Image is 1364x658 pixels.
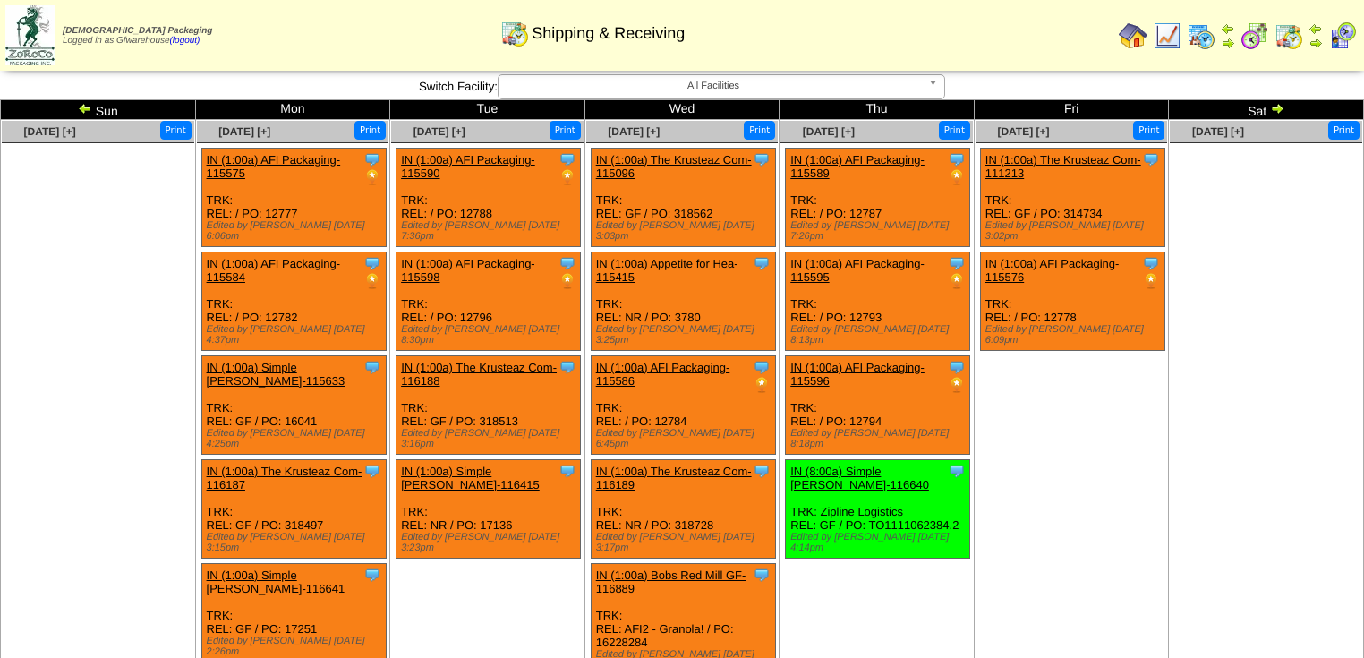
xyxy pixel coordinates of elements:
[786,460,970,559] div: TRK: Zipline Logistics REL: GF / PO: TO1111062384.2
[207,324,386,346] div: Edited by [PERSON_NAME] [DATE] 4:37pm
[5,5,55,65] img: zoroco-logo-small.webp
[790,257,925,284] a: IN (1:00a) AFI Packaging-115595
[753,462,771,480] img: Tooltip
[1309,21,1323,36] img: arrowleft.gif
[780,100,975,120] td: Thu
[363,358,381,376] img: Tooltip
[413,125,465,138] a: [DATE] [+]
[948,150,966,168] img: Tooltip
[170,36,200,46] a: (logout)
[207,428,386,449] div: Edited by [PERSON_NAME] [DATE] 4:25pm
[363,462,381,480] img: Tooltip
[997,125,1049,138] a: [DATE] [+]
[790,153,925,180] a: IN (1:00a) AFI Packaging-115589
[790,532,969,553] div: Edited by [PERSON_NAME] [DATE] 4:14pm
[396,252,581,351] div: TRK: REL: / PO: 12796
[1,100,196,120] td: Sun
[985,257,1120,284] a: IN (1:00a) AFI Packaging-115576
[1142,254,1160,272] img: Tooltip
[790,361,925,388] a: IN (1:00a) AFI Packaging-115596
[1192,125,1244,138] a: [DATE] [+]
[506,75,921,97] span: All Facilities
[596,257,738,284] a: IN (1:00a) Appetite for Hea-115415
[980,149,1164,247] div: TRK: REL: GF / PO: 314734
[207,568,345,595] a: IN (1:00a) Simple [PERSON_NAME]-116641
[591,149,775,247] div: TRK: REL: GF / PO: 318562
[354,121,386,140] button: Print
[401,361,557,388] a: IN (1:00a) The Krusteaz Com-116188
[790,428,969,449] div: Edited by [PERSON_NAME] [DATE] 8:18pm
[591,356,775,455] div: TRK: REL: / PO: 12784
[786,356,970,455] div: TRK: REL: / PO: 12794
[558,462,576,480] img: Tooltip
[948,358,966,376] img: Tooltip
[1270,101,1284,115] img: arrowright.gif
[596,220,775,242] div: Edited by [PERSON_NAME] [DATE] 3:03pm
[558,254,576,272] img: Tooltip
[201,149,386,247] div: TRK: REL: / PO: 12777
[207,153,341,180] a: IN (1:00a) AFI Packaging-115575
[24,125,76,138] a: [DATE] [+]
[363,272,381,290] img: PO
[786,252,970,351] div: TRK: REL: / PO: 12793
[207,532,386,553] div: Edited by [PERSON_NAME] [DATE] 3:15pm
[753,150,771,168] img: Tooltip
[401,257,535,284] a: IN (1:00a) AFI Packaging-115598
[396,356,581,455] div: TRK: REL: GF / PO: 318513
[744,121,775,140] button: Print
[500,19,529,47] img: calendarinout.gif
[985,324,1164,346] div: Edited by [PERSON_NAME] [DATE] 6:09pm
[948,254,966,272] img: Tooltip
[207,465,362,491] a: IN (1:00a) The Krusteaz Com-116187
[390,100,585,120] td: Tue
[558,358,576,376] img: Tooltip
[584,100,780,120] td: Wed
[985,153,1141,180] a: IN (1:00a) The Krusteaz Com-111213
[201,460,386,559] div: TRK: REL: GF / PO: 318497
[591,252,775,351] div: TRK: REL: NR / PO: 3780
[974,100,1169,120] td: Fri
[596,465,752,491] a: IN (1:00a) The Krusteaz Com-116189
[218,125,270,138] a: [DATE] [+]
[786,149,970,247] div: TRK: REL: / PO: 12787
[401,153,535,180] a: IN (1:00a) AFI Packaging-115590
[1169,100,1364,120] td: Sat
[401,324,580,346] div: Edited by [PERSON_NAME] [DATE] 8:30pm
[753,358,771,376] img: Tooltip
[63,26,212,36] span: [DEMOGRAPHIC_DATA] Packaging
[532,24,685,43] span: Shipping & Receiving
[790,324,969,346] div: Edited by [PERSON_NAME] [DATE] 8:13pm
[550,121,581,140] button: Print
[363,566,381,584] img: Tooltip
[401,220,580,242] div: Edited by [PERSON_NAME] [DATE] 7:36pm
[78,101,92,115] img: arrowleft.gif
[803,125,855,138] a: [DATE] [+]
[401,428,580,449] div: Edited by [PERSON_NAME] [DATE] 3:16pm
[948,168,966,186] img: PO
[608,125,660,138] a: [DATE] [+]
[558,272,576,290] img: PO
[1240,21,1269,50] img: calendarblend.gif
[948,376,966,394] img: PO
[558,168,576,186] img: PO
[207,257,341,284] a: IN (1:00a) AFI Packaging-115584
[596,153,752,180] a: IN (1:00a) The Krusteaz Com-115096
[596,568,746,595] a: IN (1:00a) Bobs Red Mill GF-116889
[558,150,576,168] img: Tooltip
[948,462,966,480] img: Tooltip
[790,465,929,491] a: IN (8:00a) Simple [PERSON_NAME]-116640
[207,636,386,657] div: Edited by [PERSON_NAME] [DATE] 2:26pm
[1153,21,1181,50] img: line_graph.gif
[201,356,386,455] div: TRK: REL: GF / PO: 16041
[1221,21,1235,36] img: arrowleft.gif
[207,361,345,388] a: IN (1:00a) Simple [PERSON_NAME]-115633
[985,220,1164,242] div: Edited by [PERSON_NAME] [DATE] 3:02pm
[363,150,381,168] img: Tooltip
[363,168,381,186] img: PO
